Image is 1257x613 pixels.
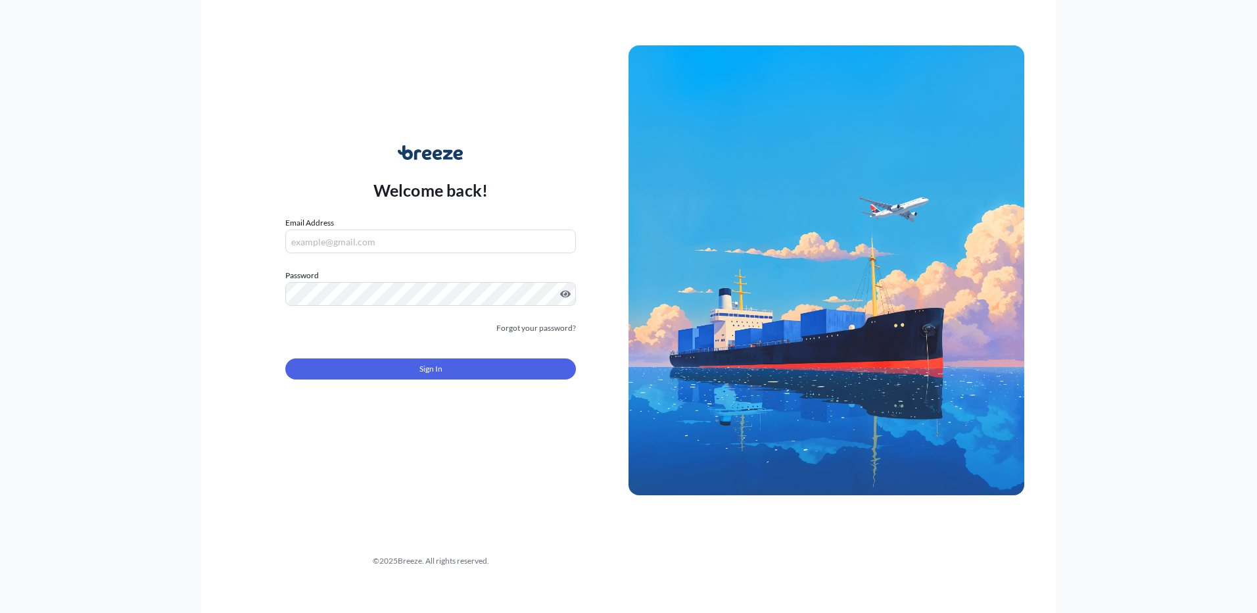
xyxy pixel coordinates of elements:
[285,216,334,230] label: Email Address
[628,45,1024,495] img: Ship illustration
[560,289,571,299] button: Show password
[373,180,488,201] p: Welcome back!
[419,362,442,376] span: Sign In
[285,269,576,282] label: Password
[285,358,576,380] button: Sign In
[285,230,576,253] input: example@gmail.com
[496,322,576,335] a: Forgot your password?
[233,554,628,568] div: © 2025 Breeze. All rights reserved.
